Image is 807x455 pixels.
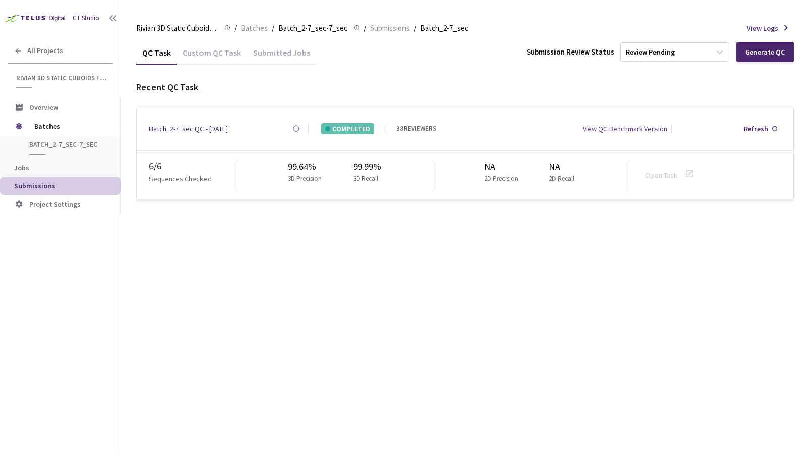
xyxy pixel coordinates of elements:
[73,13,99,23] div: GT Studio
[353,160,382,174] div: 99.99%
[136,80,794,94] div: Recent QC Task
[420,22,468,34] span: Batch_2-7_sec
[149,173,212,184] p: Sequences Checked
[484,174,518,184] p: 2D Precision
[272,22,274,34] li: /
[364,22,366,34] li: /
[370,22,410,34] span: Submissions
[177,47,247,65] div: Custom QC Task
[549,160,578,174] div: NA
[353,174,378,184] p: 3D Recall
[29,199,81,209] span: Project Settings
[16,74,107,82] span: Rivian 3D Static Cuboids fixed[2024-25]
[583,123,667,134] div: View QC Benchmark Version
[549,174,574,184] p: 2D Recall
[278,22,347,34] span: Batch_2-7_sec-7_sec
[626,47,675,57] div: Review Pending
[484,160,522,174] div: NA
[747,23,778,34] span: View Logs
[239,22,270,33] a: Batches
[396,124,436,134] div: 38 REVIEWERS
[288,174,322,184] p: 3D Precision
[34,116,104,136] span: Batches
[414,22,416,34] li: /
[321,123,374,134] div: COMPLETED
[136,22,218,34] span: Rivian 3D Static Cuboids fixed[2024-25]
[149,159,237,173] div: 6 / 6
[745,48,785,56] div: Generate QC
[288,160,326,174] div: 99.64%
[368,22,412,33] a: Submissions
[14,163,29,172] span: Jobs
[149,123,228,134] a: Batch_2-7_sec QC - [DATE]
[29,140,104,149] span: Batch_2-7_sec-7_sec
[14,181,55,190] span: Submissions
[27,46,63,55] span: All Projects
[247,47,316,65] div: Submitted Jobs
[241,22,268,34] span: Batches
[645,171,677,180] a: Open Task
[136,47,177,65] div: QC Task
[29,103,58,112] span: Overview
[234,22,237,34] li: /
[744,123,768,134] div: Refresh
[527,46,614,58] div: Submission Review Status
